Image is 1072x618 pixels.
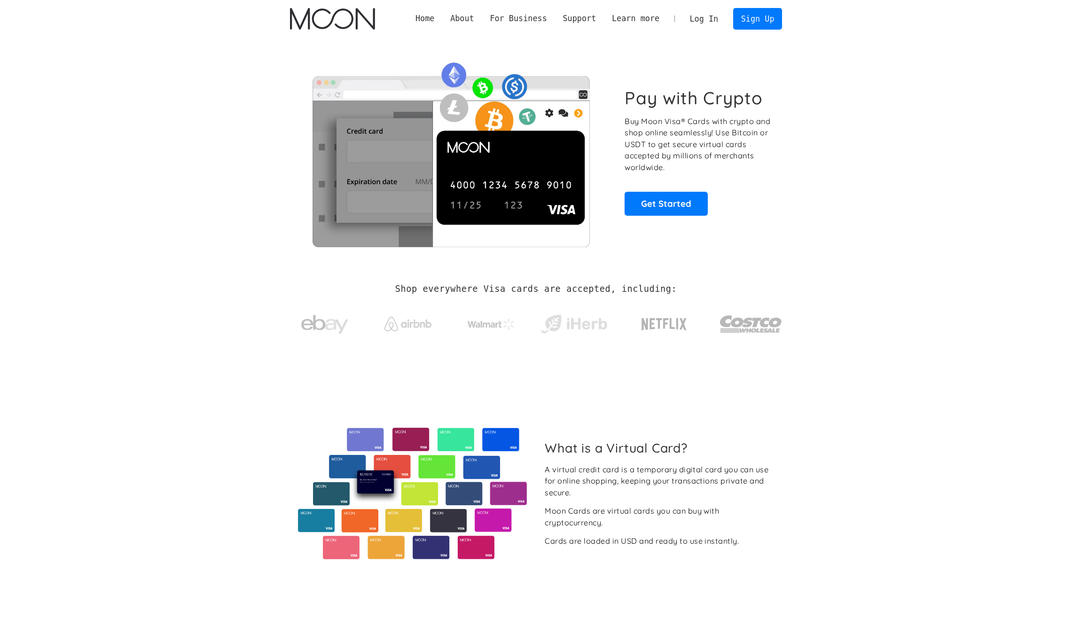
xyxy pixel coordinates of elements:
div: Support [563,13,596,24]
img: Virtual cards from Moon [297,428,528,559]
a: Netflix [622,303,706,341]
img: ebay [301,310,348,339]
img: Airbnb [384,317,431,331]
a: Costco [720,297,782,346]
img: Moon Cards let you spend your crypto anywhere Visa is accepted. [290,56,612,247]
div: Learn more [612,13,659,24]
a: Sign Up [733,8,782,29]
div: Support [555,13,604,24]
div: About [442,13,482,24]
a: Home [407,13,442,24]
h2: Shop everywhere Visa cards are accepted, including: [395,284,677,294]
a: Log In [682,8,726,29]
h2: What is a Virtual Card? [545,440,775,455]
img: Walmart [468,319,515,330]
img: Moon Logo [290,8,375,30]
img: Netflix [641,313,688,336]
div: Learn more [604,13,667,24]
a: Airbnb [373,307,443,336]
img: Costco [720,306,782,342]
div: Moon Cards are virtual cards you can buy with cryptocurrency. [545,505,775,528]
div: A virtual credit card is a temporary digital card you can use for online shopping, keeping your t... [545,464,775,499]
a: home [290,8,375,30]
p: Buy Moon Visa® Cards with crypto and shop online seamlessly! Use Bitcoin or USDT to get secure vi... [625,116,772,173]
div: Cards are loaded in USD and ready to use instantly. [545,535,739,547]
a: Get Started [625,192,708,215]
a: ebay [290,300,360,344]
div: For Business [490,13,547,24]
a: iHerb [539,303,609,341]
img: iHerb [539,312,609,336]
a: Walmart [456,309,526,335]
h1: Pay with Crypto [625,87,763,109]
div: For Business [482,13,555,24]
div: About [450,13,474,24]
